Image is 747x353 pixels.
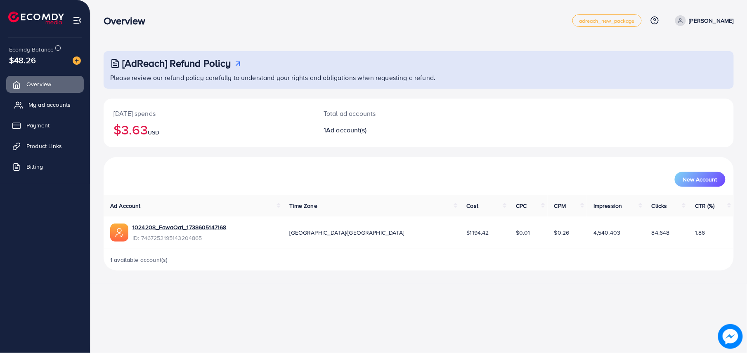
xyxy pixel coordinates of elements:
[113,108,304,118] p: [DATE] spends
[579,18,635,24] span: adreach_new_package
[110,202,141,210] span: Ad Account
[9,45,54,54] span: Ecomdy Balance
[689,16,734,26] p: [PERSON_NAME]
[695,228,705,237] span: 1.86
[8,12,64,24] img: logo
[110,256,168,264] span: 1 available account(s)
[672,15,734,26] a: [PERSON_NAME]
[516,202,527,210] span: CPC
[9,54,36,66] span: $48.26
[554,228,570,237] span: $0.26
[26,80,51,88] span: Overview
[572,14,642,27] a: adreach_new_package
[132,223,227,231] a: 1024208_FawaQa1_1738605147168
[554,202,566,210] span: CPM
[593,228,620,237] span: 4,540,403
[6,96,84,113] a: My ad accounts
[104,15,152,27] h3: Overview
[324,126,461,134] h2: 1
[326,125,366,134] span: Ad account(s)
[6,138,84,154] a: Product Links
[6,76,84,92] a: Overview
[324,108,461,118] p: Total ad accounts
[652,202,667,210] span: Clicks
[26,162,43,171] span: Billing
[6,158,84,175] a: Billing
[26,121,50,129] span: Payment
[122,57,231,69] h3: [AdReach] Refund Policy
[683,176,717,182] span: New Account
[6,117,84,134] a: Payment
[467,228,489,237] span: $1194.42
[73,56,81,65] img: image
[675,172,726,187] button: New Account
[110,224,128,242] img: ic-ads-acc.e4c84228.svg
[73,16,82,25] img: menu
[516,228,530,237] span: $0.01
[132,234,227,242] span: ID: 7467252195143204865
[113,122,304,137] h2: $3.63
[467,202,479,210] span: Cost
[593,202,622,210] span: Impression
[148,128,159,136] span: USD
[718,324,743,349] img: image
[110,73,729,82] p: Please review our refund policy carefully to understand your rights and obligations when requesti...
[290,228,404,237] span: [GEOGRAPHIC_DATA]/[GEOGRAPHIC_DATA]
[26,142,62,150] span: Product Links
[652,228,670,237] span: 84,648
[28,101,71,109] span: My ad accounts
[290,202,317,210] span: Time Zone
[695,202,714,210] span: CTR (%)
